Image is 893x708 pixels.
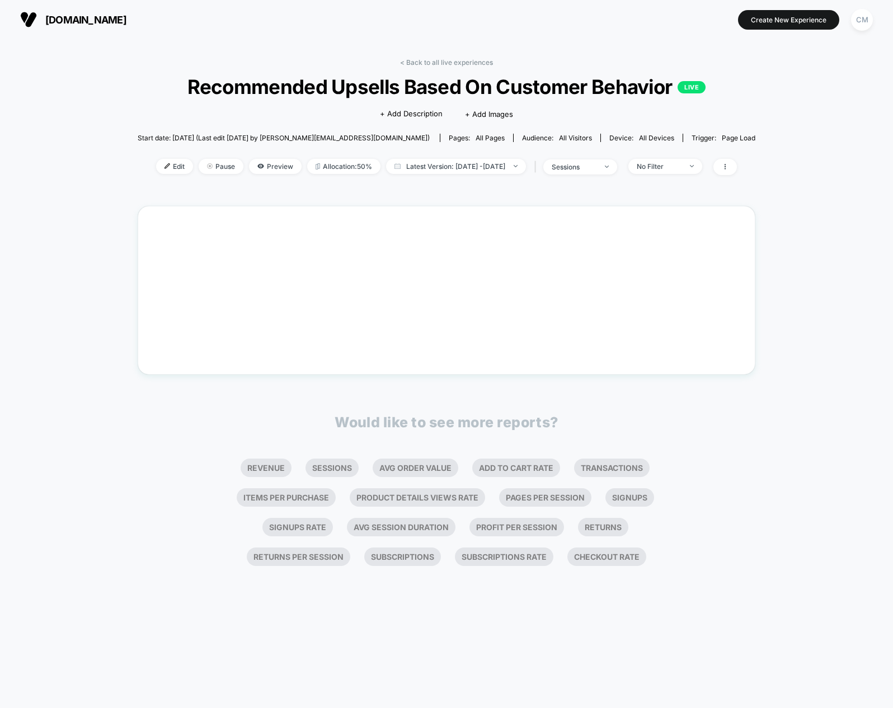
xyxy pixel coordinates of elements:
img: end [605,166,609,168]
li: Checkout Rate [567,547,646,566]
div: sessions [552,163,596,171]
div: Pages: [449,134,505,142]
span: + Add Description [380,108,443,120]
span: Latest Version: [DATE] - [DATE] [386,159,526,174]
button: Create New Experience [738,10,839,30]
div: Audience: [522,134,592,142]
li: Returns [578,518,628,536]
img: Visually logo [20,11,37,28]
li: Signups Rate [262,518,333,536]
p: Would like to see more reports? [335,414,558,431]
button: [DOMAIN_NAME] [17,11,130,29]
span: [DOMAIN_NAME] [45,14,126,26]
img: end [690,165,694,167]
li: Returns Per Session [247,547,350,566]
li: Profit Per Session [469,518,564,536]
button: CM [848,8,876,31]
li: Revenue [241,459,292,477]
a: < Back to all live experiences [400,58,493,67]
img: edit [164,163,170,169]
span: Pause [199,159,243,174]
li: Signups [605,488,654,507]
li: Items Per Purchase [237,488,336,507]
span: + Add Images [465,110,513,119]
span: Device: [600,134,683,142]
li: Add To Cart Rate [472,459,560,477]
span: Edit [156,159,193,174]
li: Pages Per Session [499,488,591,507]
div: Trigger: [692,134,755,142]
li: Subscriptions Rate [455,547,553,566]
span: Page Load [722,134,755,142]
span: Preview [249,159,302,174]
li: Subscriptions [364,547,441,566]
span: Recommended Upsells Based On Customer Behavior [168,75,724,98]
div: CM [851,9,873,31]
img: end [514,165,518,167]
span: all devices [639,134,674,142]
img: calendar [394,163,401,169]
span: All Visitors [559,134,592,142]
div: No Filter [637,162,681,171]
span: | [532,159,543,175]
img: rebalance [316,163,320,169]
li: Transactions [574,459,650,477]
img: end [207,163,213,169]
li: Sessions [305,459,359,477]
li: Avg Session Duration [347,518,455,536]
p: LIVE [678,81,706,93]
li: Product Details Views Rate [350,488,485,507]
span: Allocation: 50% [307,159,380,174]
li: Avg Order Value [373,459,458,477]
span: all pages [476,134,505,142]
span: Start date: [DATE] (Last edit [DATE] by [PERSON_NAME][EMAIL_ADDRESS][DOMAIN_NAME]) [138,134,430,142]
